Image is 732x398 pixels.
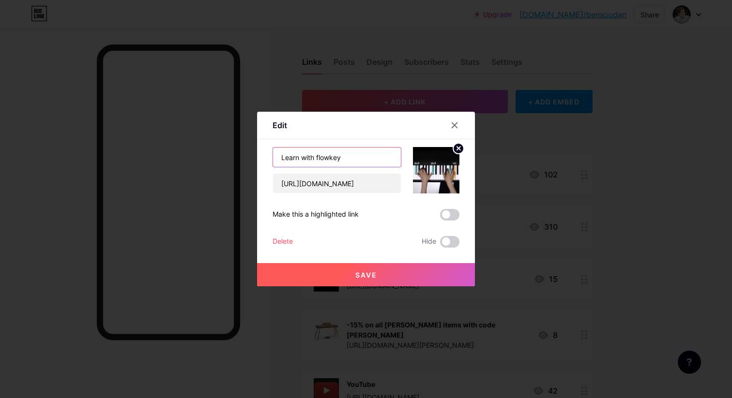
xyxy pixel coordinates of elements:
[273,119,287,131] div: Edit
[273,209,359,221] div: Make this a highlighted link
[257,263,475,286] button: Save
[273,236,293,248] div: Delete
[273,174,401,193] input: URL
[355,271,377,279] span: Save
[273,147,401,167] input: Title
[422,236,436,248] span: Hide
[413,147,459,193] img: link_thumbnail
